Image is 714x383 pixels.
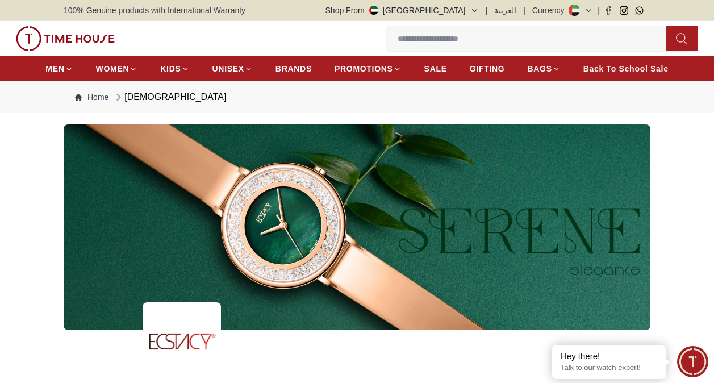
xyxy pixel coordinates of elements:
a: PROMOTIONS [335,59,402,79]
button: Shop From[GEOGRAPHIC_DATA] [325,5,479,16]
a: KIDS [160,59,189,79]
span: KIDS [160,63,181,74]
span: UNISEX [212,63,244,74]
div: Chat Widget [677,346,708,377]
span: BAGS [527,63,552,74]
a: Home [75,91,108,103]
a: GIFTING [470,59,505,79]
a: WOMEN [96,59,138,79]
a: BAGS [527,59,560,79]
span: | [486,5,488,16]
a: Whatsapp [635,6,644,15]
button: العربية [494,5,516,16]
img: ... [16,26,115,51]
img: ... [64,124,650,330]
a: SALE [424,59,447,79]
p: Talk to our watch expert! [561,363,657,373]
img: ... [143,302,221,381]
span: 100% Genuine products with International Warranty [64,5,245,16]
img: United Arab Emirates [369,6,378,15]
nav: Breadcrumb [64,81,650,113]
span: GIFTING [470,63,505,74]
a: Instagram [620,6,628,15]
span: | [523,5,525,16]
a: UNISEX [212,59,253,79]
a: BRANDS [275,59,312,79]
div: [DEMOGRAPHIC_DATA] [113,90,226,104]
span: WOMEN [96,63,130,74]
a: Facebook [604,6,613,15]
div: Currency [532,5,569,16]
span: MEN [45,63,64,74]
span: PROMOTIONS [335,63,393,74]
span: SALE [424,63,447,74]
a: MEN [45,59,73,79]
span: BRANDS [275,63,312,74]
span: Back To School Sale [583,63,669,74]
a: Back To School Sale [583,59,669,79]
span: | [598,5,600,16]
div: Hey there! [561,351,657,362]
